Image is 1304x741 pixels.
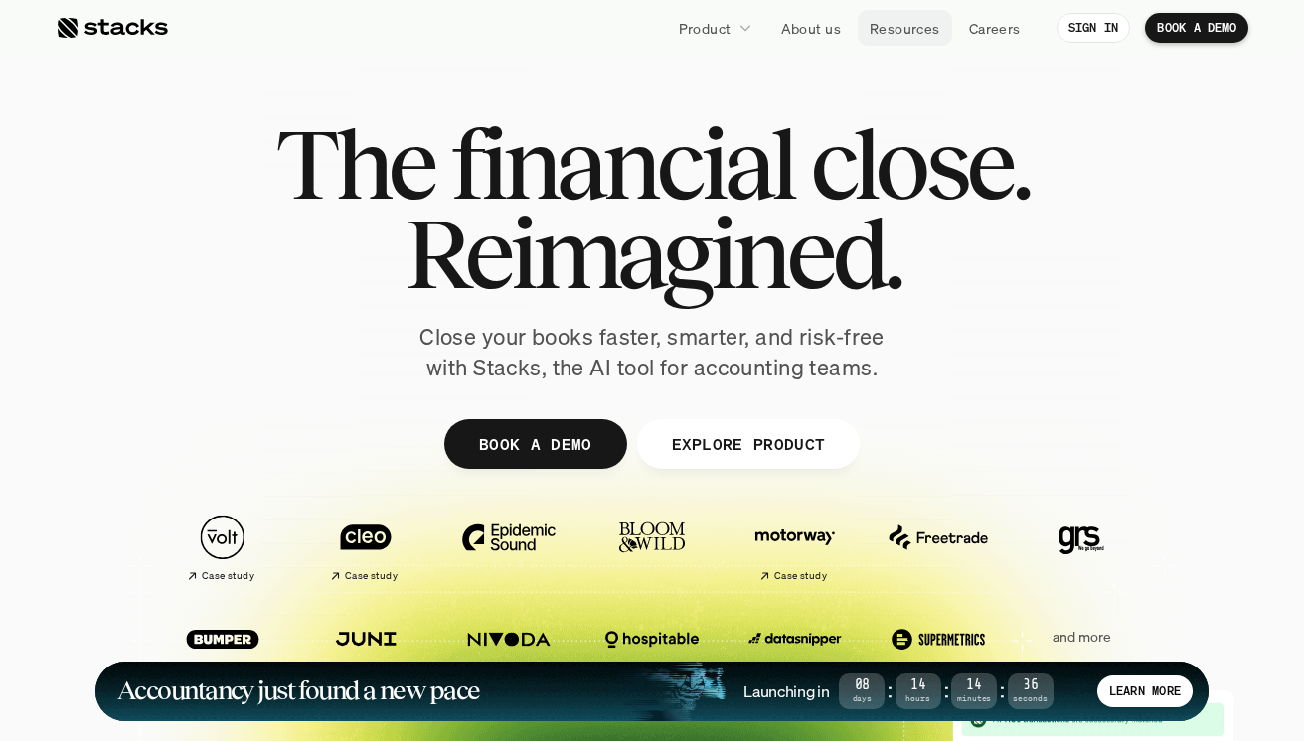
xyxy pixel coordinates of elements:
p: Resources [870,18,940,39]
p: LEARN MORE [1109,684,1181,698]
span: 36 [1008,680,1054,691]
p: BOOK A DEMO [479,429,592,458]
span: 14 [896,680,941,691]
span: Days [839,695,885,702]
p: SIGN IN [1068,21,1119,35]
span: financial [450,119,793,209]
span: close. [810,119,1029,209]
h2: Case study [202,570,254,582]
h4: Launching in [743,680,829,702]
a: EXPLORE PRODUCT [636,419,860,469]
a: SIGN IN [1057,13,1131,43]
strong: : [941,679,951,702]
p: BOOK A DEMO [1157,21,1236,35]
p: Careers [969,18,1021,39]
h1: Accountancy just found a new pace [117,679,480,702]
a: Careers [957,10,1033,46]
strong: : [885,679,895,702]
a: Case study [304,505,427,591]
p: Close your books faster, smarter, and risk-free with Stacks, the AI tool for accounting teams. [404,322,900,383]
strong: : [997,679,1007,702]
span: 08 [839,680,885,691]
a: Privacy Policy [235,460,322,474]
a: Resources [858,10,952,46]
p: About us [781,18,841,39]
span: Seconds [1008,695,1054,702]
a: Case study [733,505,857,591]
span: Reimagined. [405,209,900,298]
a: Case study [161,606,284,692]
span: Hours [896,695,941,702]
p: and more [1020,629,1143,646]
span: Minutes [951,695,997,702]
h2: Case study [345,570,398,582]
h2: Case study [774,570,827,582]
span: The [275,119,433,209]
p: Product [679,18,732,39]
a: Case study [161,505,284,591]
a: About us [769,10,853,46]
a: Case study [304,606,427,692]
span: 14 [951,680,997,691]
a: BOOK A DEMO [444,419,627,469]
a: Accountancy just found a new paceLaunching in08Days:14Hours:14Minutes:36SecondsLEARN MORE [95,662,1209,721]
p: EXPLORE PRODUCT [671,429,825,458]
a: BOOK A DEMO [1145,13,1248,43]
